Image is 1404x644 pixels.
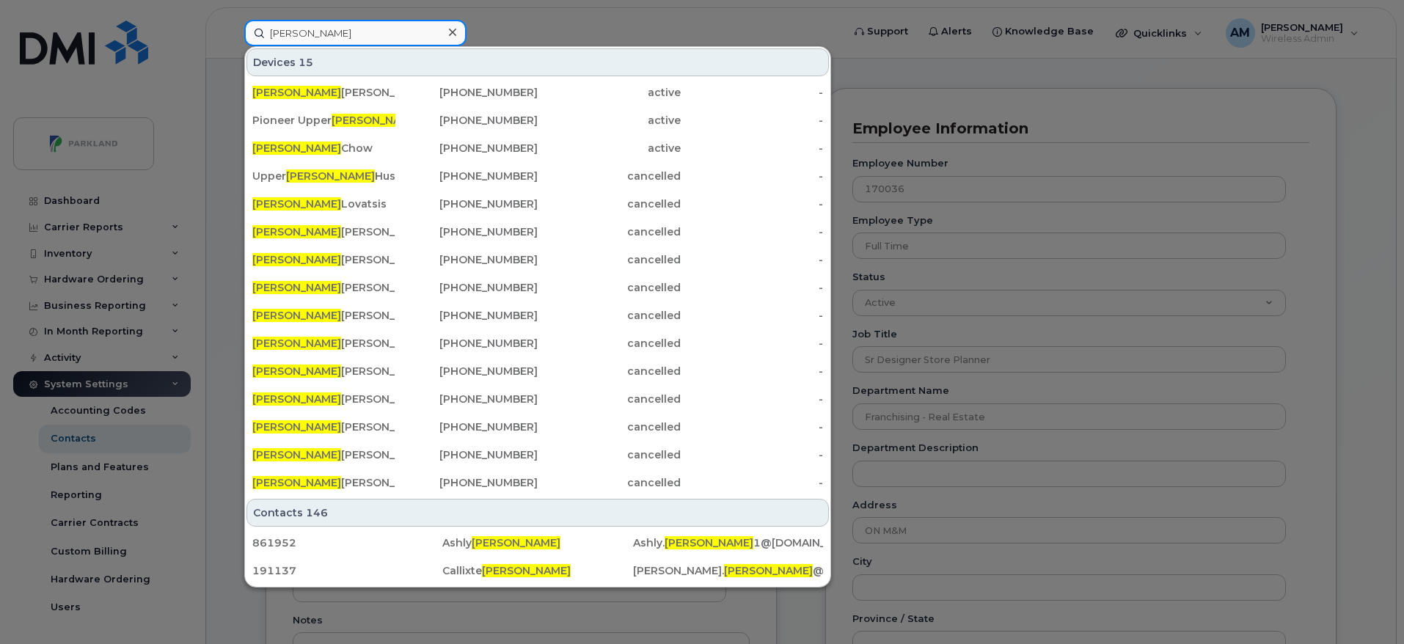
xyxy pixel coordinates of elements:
[681,475,824,490] div: -
[395,392,538,406] div: [PHONE_NUMBER]
[538,280,681,295] div: cancelled
[246,274,829,301] a: [PERSON_NAME][PERSON_NAME][PHONE_NUMBER]cancelled-
[252,475,395,490] div: [PERSON_NAME]
[538,364,681,378] div: cancelled
[681,308,824,323] div: -
[681,85,824,100] div: -
[395,113,538,128] div: [PHONE_NUMBER]
[538,85,681,100] div: active
[252,420,341,433] span: [PERSON_NAME]
[395,224,538,239] div: [PHONE_NUMBER]
[252,281,341,294] span: [PERSON_NAME]
[252,448,341,461] span: [PERSON_NAME]
[395,420,538,434] div: [PHONE_NUMBER]
[252,535,442,550] div: 861952
[246,107,829,133] a: Pioneer Upper[PERSON_NAME][PHONE_NUMBER]active-
[246,302,829,329] a: [PERSON_NAME][PERSON_NAME][PHONE_NUMBER]cancelled-
[252,336,395,351] div: [PERSON_NAME]
[246,469,829,496] a: [PERSON_NAME][PERSON_NAME][PHONE_NUMBER]cancelled-
[395,169,538,183] div: [PHONE_NUMBER]
[252,365,341,378] span: [PERSON_NAME]
[681,224,824,239] div: -
[395,364,538,378] div: [PHONE_NUMBER]
[395,308,538,323] div: [PHONE_NUMBER]
[306,505,328,520] span: 146
[538,447,681,462] div: cancelled
[246,414,829,440] a: [PERSON_NAME][PERSON_NAME][PHONE_NUMBER]cancelled-
[246,79,829,106] a: [PERSON_NAME][PERSON_NAME][PHONE_NUMBER]active-
[395,336,538,351] div: [PHONE_NUMBER]
[252,142,341,155] span: [PERSON_NAME]
[246,585,829,612] a: 105467[PERSON_NAME][PERSON_NAME][PERSON_NAME].[PERSON_NAME]@[DOMAIN_NAME]
[681,169,824,183] div: -
[681,197,824,211] div: -
[665,536,753,549] span: [PERSON_NAME]
[246,442,829,468] a: [PERSON_NAME][PERSON_NAME] 11426[PHONE_NUMBER]cancelled-
[681,447,824,462] div: -
[252,309,341,322] span: [PERSON_NAME]
[538,420,681,434] div: cancelled
[252,337,341,350] span: [PERSON_NAME]
[681,336,824,351] div: -
[472,536,560,549] span: [PERSON_NAME]
[246,219,829,245] a: [PERSON_NAME][PERSON_NAME][PHONE_NUMBER]cancelled-
[681,141,824,155] div: -
[246,330,829,356] a: [PERSON_NAME][PERSON_NAME][PHONE_NUMBER]cancelled-
[395,85,538,100] div: [PHONE_NUMBER]
[299,55,313,70] span: 15
[681,392,824,406] div: -
[252,225,341,238] span: [PERSON_NAME]
[395,252,538,267] div: [PHONE_NUMBER]
[252,280,395,295] div: [PERSON_NAME]
[538,169,681,183] div: cancelled
[681,420,824,434] div: -
[252,392,395,406] div: [PERSON_NAME]
[252,85,395,100] div: [PERSON_NAME]
[681,113,824,128] div: -
[252,197,341,211] span: [PERSON_NAME]
[252,141,395,155] div: Chow
[633,535,823,550] div: Ashly. 1@[DOMAIN_NAME]
[246,499,829,527] div: Contacts
[252,252,395,267] div: [PERSON_NAME]
[482,564,571,577] span: [PERSON_NAME]
[724,564,813,577] span: [PERSON_NAME]
[252,308,395,323] div: [PERSON_NAME]
[252,364,395,378] div: [PERSON_NAME]
[246,135,829,161] a: [PERSON_NAME]Chow[PHONE_NUMBER]active-
[538,252,681,267] div: cancelled
[252,169,395,183] div: Upper Husky Textonly 10460
[252,86,341,99] span: [PERSON_NAME]
[246,386,829,412] a: [PERSON_NAME][PERSON_NAME][PHONE_NUMBER]cancelled-
[633,563,823,578] div: [PERSON_NAME]. @[DOMAIN_NAME]
[681,280,824,295] div: -
[246,163,829,189] a: Upper[PERSON_NAME]Husky Textonly 10460[PHONE_NUMBER]cancelled-
[442,535,632,550] div: Ashly
[252,197,395,211] div: Lovatsis
[246,48,829,76] div: Devices
[395,475,538,490] div: [PHONE_NUMBER]
[538,141,681,155] div: active
[681,252,824,267] div: -
[244,20,467,46] input: Find something...
[442,563,632,578] div: Callixte
[286,169,375,183] span: [PERSON_NAME]
[246,191,829,217] a: [PERSON_NAME]Lovatsis[PHONE_NUMBER]cancelled-
[538,392,681,406] div: cancelled
[538,308,681,323] div: cancelled
[246,530,829,556] a: 861952Ashly[PERSON_NAME]Ashly.[PERSON_NAME]1@[DOMAIN_NAME]
[538,197,681,211] div: cancelled
[538,113,681,128] div: active
[252,253,341,266] span: [PERSON_NAME]
[332,114,420,127] span: [PERSON_NAME]
[252,420,395,434] div: [PERSON_NAME]
[252,224,395,239] div: [PERSON_NAME]
[395,447,538,462] div: [PHONE_NUMBER]
[246,358,829,384] a: [PERSON_NAME][PERSON_NAME][PHONE_NUMBER]cancelled-
[395,197,538,211] div: [PHONE_NUMBER]
[395,280,538,295] div: [PHONE_NUMBER]
[538,336,681,351] div: cancelled
[252,447,395,462] div: [PERSON_NAME] 11426
[395,141,538,155] div: [PHONE_NUMBER]
[246,246,829,273] a: [PERSON_NAME][PERSON_NAME][PHONE_NUMBER]cancelled-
